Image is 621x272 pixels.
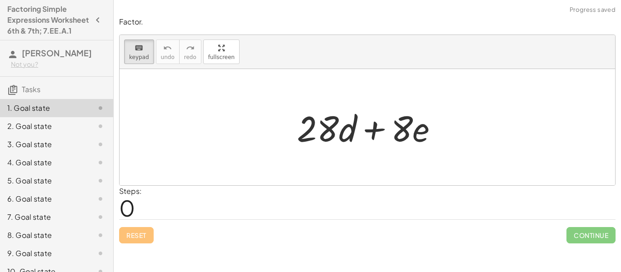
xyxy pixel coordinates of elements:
span: redo [184,54,196,60]
label: Steps: [119,186,142,196]
div: 1. Goal state [7,103,80,114]
span: 0 [119,194,135,222]
i: Task not started. [95,193,106,204]
i: keyboard [135,43,143,54]
span: keypad [129,54,149,60]
button: undoundo [156,40,180,64]
div: Not you? [11,60,106,69]
div: 8. Goal state [7,230,80,241]
i: Task not started. [95,157,106,168]
span: Tasks [22,84,40,94]
i: Task not started. [95,212,106,223]
div: 2. Goal state [7,121,80,132]
button: fullscreen [203,40,240,64]
i: Task not started. [95,121,106,132]
div: 4. Goal state [7,157,80,168]
i: redo [186,43,195,54]
div: 9. Goal state [7,248,80,259]
i: Task not started. [95,103,106,114]
button: keyboardkeypad [124,40,154,64]
button: redoredo [179,40,201,64]
span: [PERSON_NAME] [22,48,92,58]
i: Task not started. [95,175,106,186]
div: 5. Goal state [7,175,80,186]
div: 3. Goal state [7,139,80,150]
div: 6. Goal state [7,193,80,204]
i: Task not started. [95,230,106,241]
p: Factor. [119,17,616,27]
div: 7. Goal state [7,212,80,223]
span: Progress saved [570,5,616,15]
i: Task not started. [95,248,106,259]
i: undo [163,43,172,54]
h4: Factoring Simple Expressions Worksheet 6th & 7th; 7.EE.A.1 [7,4,90,36]
span: undo [161,54,175,60]
i: Task not started. [95,139,106,150]
span: fullscreen [208,54,235,60]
